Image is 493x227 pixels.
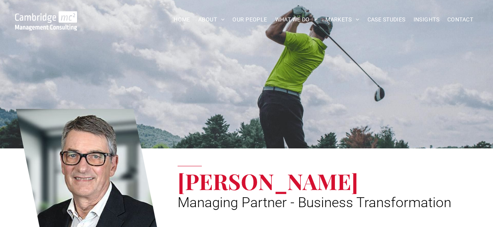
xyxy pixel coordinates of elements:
[228,13,271,26] a: OUR PEOPLE
[321,13,363,26] a: MARKETS
[178,166,358,196] span: [PERSON_NAME]
[15,12,77,21] a: Your Business Transformed | Cambridge Management Consulting
[178,194,451,211] span: Managing Partner - Business Transformation
[443,13,477,26] a: CONTACT
[15,11,77,31] img: Go to Homepage
[271,13,322,26] a: WHAT WE DO
[410,13,443,26] a: INSIGHTS
[363,13,410,26] a: CASE STUDIES
[194,13,229,26] a: ABOUT
[170,13,194,26] a: HOME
